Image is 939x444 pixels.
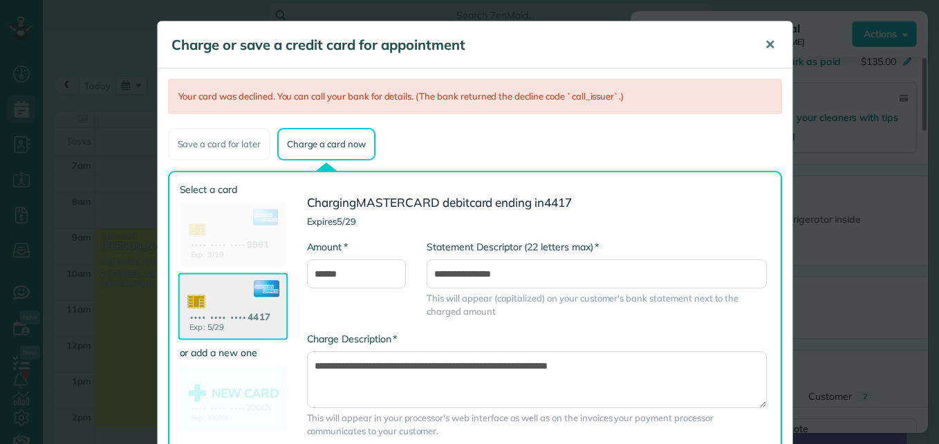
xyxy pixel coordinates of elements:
[277,128,375,160] div: Charge a card now
[307,411,767,438] span: This will appear in your processor's web interface as well as on the invoices your payment proces...
[307,216,767,226] h4: Expires
[307,196,767,210] h3: Charging card ending in
[765,37,775,53] span: ✕
[337,216,356,227] span: 5/29
[171,35,745,55] h5: Charge or save a credit card for appointment
[168,79,782,114] div: Your card was declined. You can call your bank for details. (The bank returned the decline code `...
[427,292,766,318] span: This will appear (capitalized) on your customer's bank statement next to the charged amount
[356,195,440,210] span: MASTERCARD
[168,128,270,160] div: Save a card for later
[544,195,572,210] span: 4417
[307,240,348,254] label: Amount
[180,346,286,360] label: or add a new one
[427,240,599,254] label: Statement Descriptor (22 letters max)
[307,332,398,346] label: Charge Description
[443,195,469,210] span: debit
[180,183,286,196] label: Select a card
